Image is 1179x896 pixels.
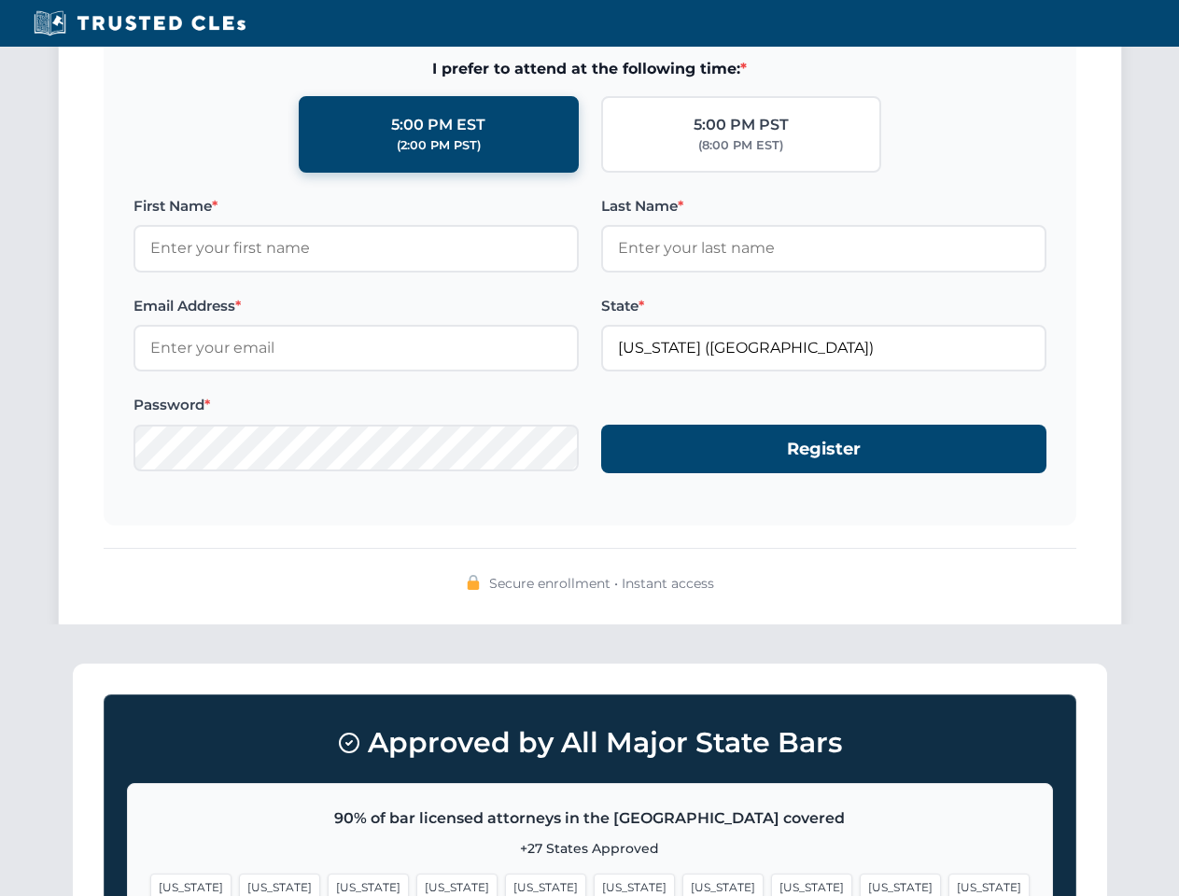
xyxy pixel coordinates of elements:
[698,136,783,155] div: (8:00 PM EST)
[601,225,1046,272] input: Enter your last name
[133,57,1046,81] span: I prefer to attend at the following time:
[150,806,1030,831] p: 90% of bar licensed attorneys in the [GEOGRAPHIC_DATA] covered
[694,113,789,137] div: 5:00 PM PST
[133,225,579,272] input: Enter your first name
[489,573,714,594] span: Secure enrollment • Instant access
[133,295,579,317] label: Email Address
[601,325,1046,371] input: Arizona (AZ)
[466,575,481,590] img: 🔒
[397,136,481,155] div: (2:00 PM PST)
[150,838,1030,859] p: +27 States Approved
[28,9,251,37] img: Trusted CLEs
[601,195,1046,217] label: Last Name
[133,195,579,217] label: First Name
[133,394,579,416] label: Password
[391,113,485,137] div: 5:00 PM EST
[133,325,579,371] input: Enter your email
[127,718,1053,768] h3: Approved by All Major State Bars
[601,425,1046,474] button: Register
[601,295,1046,317] label: State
